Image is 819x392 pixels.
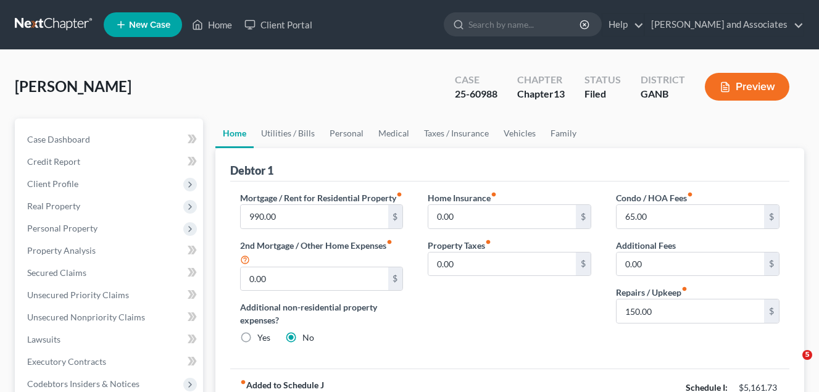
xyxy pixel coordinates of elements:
[17,128,203,151] a: Case Dashboard
[27,378,139,389] span: Codebtors Insiders & Notices
[129,20,170,30] span: New Case
[241,205,388,228] input: --
[254,119,322,148] a: Utilities / Bills
[584,87,621,101] div: Filed
[302,332,314,344] label: No
[230,163,273,178] div: Debtor 1
[687,191,693,198] i: fiber_manual_record
[641,87,685,101] div: GANB
[764,205,779,228] div: $
[517,73,565,87] div: Chapter
[27,156,80,167] span: Credit Report
[240,301,404,327] label: Additional non-residential property expenses?
[17,240,203,262] a: Property Analysis
[617,252,764,276] input: --
[455,87,497,101] div: 25-60988
[17,328,203,351] a: Lawsuits
[386,239,393,245] i: fiber_manual_record
[616,239,676,252] label: Additional Fees
[27,356,106,367] span: Executory Contracts
[617,299,764,323] input: --
[616,286,688,299] label: Repairs / Upkeep
[428,191,497,204] label: Home Insurance
[491,191,497,198] i: fiber_manual_record
[186,14,238,36] a: Home
[802,350,812,360] span: 5
[17,151,203,173] a: Credit Report
[241,267,388,291] input: --
[215,119,254,148] a: Home
[17,351,203,373] a: Executory Contracts
[584,73,621,87] div: Status
[27,201,80,211] span: Real Property
[428,252,576,276] input: --
[641,73,685,87] div: District
[777,350,807,380] iframe: Intercom live chat
[543,119,584,148] a: Family
[455,73,497,87] div: Case
[428,205,576,228] input: --
[240,191,402,204] label: Mortgage / Rent for Residential Property
[764,252,779,276] div: $
[240,379,246,385] i: fiber_manual_record
[617,205,764,228] input: --
[554,88,565,99] span: 13
[238,14,318,36] a: Client Portal
[371,119,417,148] a: Medical
[17,306,203,328] a: Unsecured Nonpriority Claims
[27,312,145,322] span: Unsecured Nonpriority Claims
[428,239,491,252] label: Property Taxes
[388,267,403,291] div: $
[240,239,404,267] label: 2nd Mortgage / Other Home Expenses
[27,178,78,189] span: Client Profile
[27,290,129,300] span: Unsecured Priority Claims
[705,73,789,101] button: Preview
[27,245,96,256] span: Property Analysis
[388,205,403,228] div: $
[681,286,688,292] i: fiber_manual_record
[602,14,644,36] a: Help
[17,262,203,284] a: Secured Claims
[27,334,60,344] span: Lawsuits
[468,13,581,36] input: Search by name...
[485,239,491,245] i: fiber_manual_record
[15,77,131,95] span: [PERSON_NAME]
[616,191,693,204] label: Condo / HOA Fees
[27,223,98,233] span: Personal Property
[576,252,591,276] div: $
[517,87,565,101] div: Chapter
[27,267,86,278] span: Secured Claims
[645,14,804,36] a: [PERSON_NAME] and Associates
[417,119,496,148] a: Taxes / Insurance
[257,332,270,344] label: Yes
[27,134,90,144] span: Case Dashboard
[764,299,779,323] div: $
[576,205,591,228] div: $
[17,284,203,306] a: Unsecured Priority Claims
[322,119,371,148] a: Personal
[396,191,402,198] i: fiber_manual_record
[496,119,543,148] a: Vehicles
